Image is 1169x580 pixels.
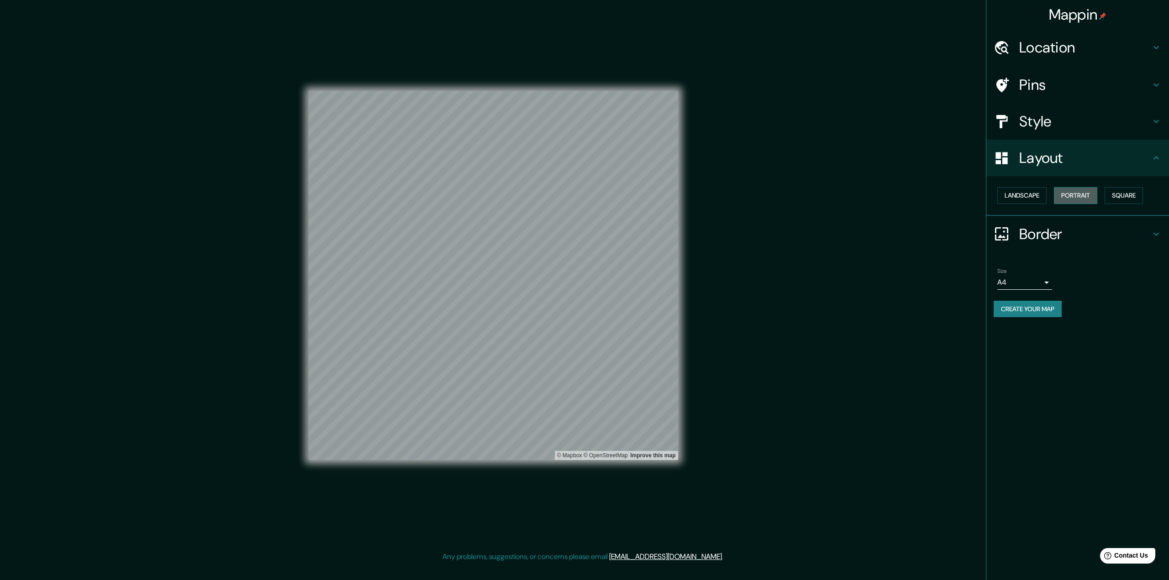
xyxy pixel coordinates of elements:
div: . [725,551,727,562]
div: Style [986,103,1169,140]
div: A4 [997,275,1052,290]
div: Pins [986,67,1169,103]
label: Size [997,267,1007,275]
h4: Layout [1019,149,1151,167]
button: Square [1105,187,1143,204]
button: Portrait [1054,187,1097,204]
a: OpenStreetMap [584,452,628,459]
iframe: Help widget launcher [1088,544,1159,570]
h4: Location [1019,38,1151,57]
h4: Style [1019,112,1151,131]
canvas: Map [309,91,678,460]
img: pin-icon.png [1099,12,1106,20]
div: . [723,551,725,562]
div: Layout [986,140,1169,176]
h4: Mappin [1049,5,1107,24]
a: Map feedback [630,452,675,459]
button: Landscape [997,187,1047,204]
h4: Border [1019,225,1151,243]
h4: Pins [1019,76,1151,94]
button: Create your map [994,301,1062,318]
div: Location [986,29,1169,66]
a: [EMAIL_ADDRESS][DOMAIN_NAME] [609,552,722,561]
a: Mapbox [557,452,582,459]
p: Any problems, suggestions, or concerns please email . [442,551,723,562]
div: Border [986,216,1169,252]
